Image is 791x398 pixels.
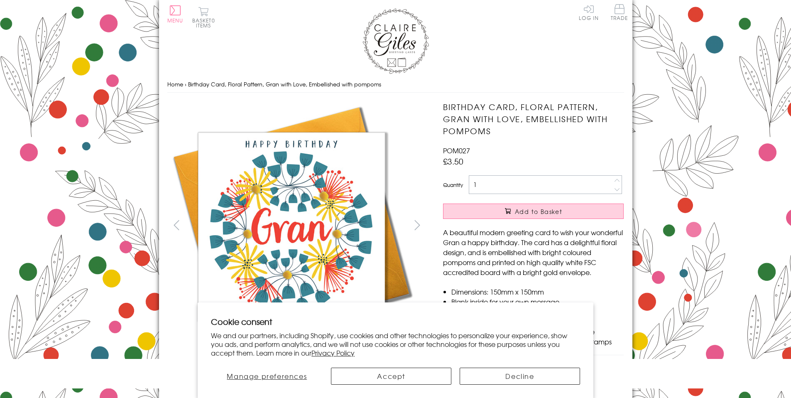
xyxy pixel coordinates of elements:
[460,368,580,385] button: Decline
[611,4,628,22] a: Trade
[611,4,628,20] span: Trade
[211,316,580,327] h2: Cookie consent
[192,7,215,28] button: Basket0 items
[362,8,429,74] img: Claire Giles Greetings Cards
[515,207,562,216] span: Add to Basket
[211,331,580,357] p: We and our partners, including Shopify, use cookies and other technologies to personalize your ex...
[185,80,186,88] span: ›
[443,227,624,277] p: A beautiful modern greeting card to wish your wonderful Gran a happy birthday. The card has a del...
[443,101,624,137] h1: Birthday Card, Floral Pattern, Gran with Love, Embellished with pompoms
[443,155,463,167] span: £3.50
[188,80,381,88] span: Birthday Card, Floral Pattern, Gran with Love, Embellished with pompoms
[167,216,186,234] button: prev
[443,145,470,155] span: POM027
[579,4,599,20] a: Log In
[451,297,624,307] li: Blank inside for your own message
[196,17,215,29] span: 0 items
[211,368,323,385] button: Manage preferences
[451,287,624,297] li: Dimensions: 150mm x 150mm
[227,371,307,381] span: Manage preferences
[167,5,184,23] button: Menu
[408,216,426,234] button: next
[426,101,676,350] img: Birthday Card, Floral Pattern, Gran with Love, Embellished with pompoms
[443,181,463,189] label: Quantity
[443,204,624,219] button: Add to Basket
[331,368,451,385] button: Accept
[167,80,183,88] a: Home
[167,101,416,350] img: Birthday Card, Floral Pattern, Gran with Love, Embellished with pompoms
[167,17,184,24] span: Menu
[167,76,624,93] nav: breadcrumbs
[311,348,355,358] a: Privacy Policy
